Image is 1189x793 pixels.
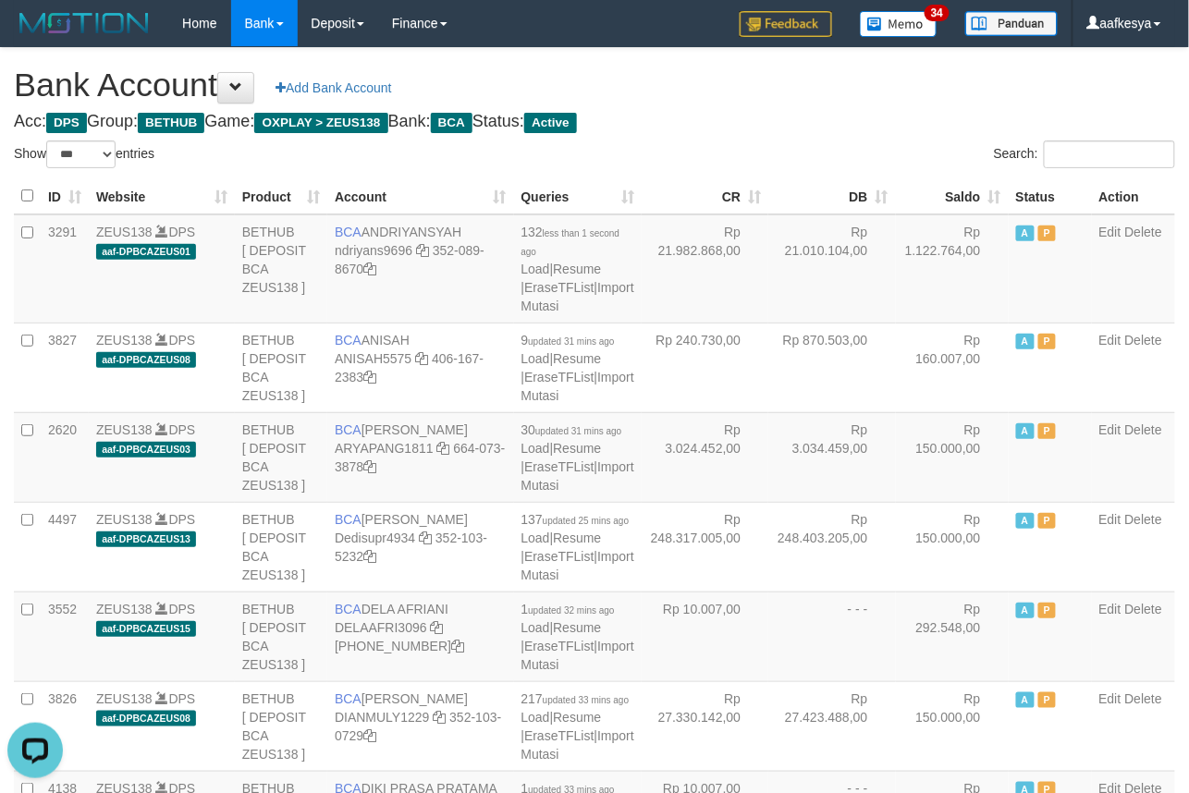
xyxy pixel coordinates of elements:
td: BETHUB [ DEPOSIT BCA ZEUS138 ] [235,592,327,681]
td: 2620 [41,412,89,502]
a: Load [521,441,550,456]
td: BETHUB [ DEPOSIT BCA ZEUS138 ] [235,214,327,323]
span: updated 31 mins ago [535,426,621,436]
a: Edit [1099,422,1122,437]
button: Open LiveChat chat widget [7,7,63,63]
span: 9 [521,333,615,348]
a: Copy ARYAPANG1811 to clipboard [437,441,450,456]
a: Copy 6640733878 to clipboard [363,459,376,474]
a: ANISAH5575 [335,351,411,366]
td: BETHUB [ DEPOSIT BCA ZEUS138 ] [235,502,327,592]
td: DELA AFRIANI [PHONE_NUMBER] [327,592,513,681]
td: DPS [89,592,235,681]
a: ZEUS138 [96,512,153,527]
a: ZEUS138 [96,225,153,239]
a: Import Mutasi [521,280,634,313]
td: [PERSON_NAME] 352-103-0729 [327,681,513,771]
a: Copy 3520898670 to clipboard [363,262,376,276]
span: 217 [521,691,630,706]
td: [PERSON_NAME] 352-103-5232 [327,502,513,592]
h1: Bank Account [14,67,1175,104]
a: ZEUS138 [96,422,153,437]
a: Load [521,262,550,276]
td: DPS [89,323,235,412]
h4: Acc: Group: Game: Bank: Status: [14,113,1175,131]
a: Copy 3521035232 to clipboard [363,549,376,564]
a: Copy DIANMULY1229 to clipboard [433,710,446,725]
span: DPS [46,113,87,133]
a: Delete [1125,333,1162,348]
a: Copy ANISAH5575 to clipboard [415,351,428,366]
td: 3827 [41,323,89,412]
img: panduan.png [965,11,1058,36]
a: Resume [553,262,601,276]
span: BCA [335,691,362,706]
span: BCA [335,422,362,437]
a: Load [521,710,550,725]
span: | | | [521,512,634,582]
td: Rp 240.730,00 [642,323,768,412]
span: 1 [521,602,615,616]
a: DIANMULY1229 [335,710,429,725]
a: Delete [1125,225,1162,239]
td: DPS [89,502,235,592]
th: Website: activate to sort column ascending [89,178,235,214]
span: 30 [521,422,622,437]
a: Edit [1099,691,1122,706]
a: Delete [1125,512,1162,527]
th: Queries: activate to sort column ascending [514,178,642,214]
td: Rp 3.024.452,00 [642,412,768,502]
td: Rp 10.007,00 [642,592,768,681]
th: Status [1009,178,1092,214]
img: Button%20Memo.svg [860,11,938,37]
td: 4497 [41,502,89,592]
td: [PERSON_NAME] 664-073-3878 [327,412,513,502]
span: aaf-DPBCAZEUS01 [96,244,196,260]
a: Edit [1099,602,1122,616]
span: aaf-DPBCAZEUS08 [96,352,196,368]
a: EraseTFList [524,280,594,295]
span: updated 31 mins ago [528,336,614,347]
span: Active [524,113,577,133]
td: BETHUB [ DEPOSIT BCA ZEUS138 ] [235,323,327,412]
label: Show entries [14,140,154,168]
span: Active [1016,334,1035,349]
span: BETHUB [138,113,204,133]
a: Dedisupr4934 [335,531,415,545]
a: EraseTFList [524,459,594,474]
td: Rp 27.423.488,00 [768,681,895,771]
a: Copy ndriyans9696 to clipboard [416,243,429,258]
a: Load [521,620,550,635]
a: Copy 3521030729 to clipboard [363,728,376,743]
span: updated 33 mins ago [543,695,629,705]
th: DB: activate to sort column ascending [768,178,895,214]
th: Product: activate to sort column ascending [235,178,327,214]
td: Rp 3.034.459,00 [768,412,895,502]
td: Rp 27.330.142,00 [642,681,768,771]
a: Import Mutasi [521,728,634,762]
a: ZEUS138 [96,691,153,706]
span: 137 [521,512,630,527]
td: Rp 21.010.104,00 [768,214,895,323]
td: DPS [89,412,235,502]
td: Rp 21.982.868,00 [642,214,768,323]
td: Rp 292.548,00 [896,592,1009,681]
a: Edit [1099,512,1122,527]
span: Paused [1038,423,1057,439]
td: ANISAH 406-167-2383 [327,323,513,412]
td: Rp 150.000,00 [896,412,1009,502]
a: Add Bank Account [264,72,403,104]
a: Resume [553,531,601,545]
td: Rp 150.000,00 [896,681,1009,771]
span: less than 1 second ago [521,228,620,257]
img: Feedback.jpg [740,11,832,37]
span: aaf-DPBCAZEUS15 [96,621,196,637]
a: Copy DELAAFRI3096 to clipboard [431,620,444,635]
a: Import Mutasi [521,639,634,672]
a: ndriyans9696 [335,243,412,258]
td: BETHUB [ DEPOSIT BCA ZEUS138 ] [235,681,327,771]
select: Showentries [46,140,116,168]
span: BCA [335,602,362,616]
a: Copy 8692458639 to clipboard [451,639,464,653]
a: EraseTFList [524,728,594,743]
